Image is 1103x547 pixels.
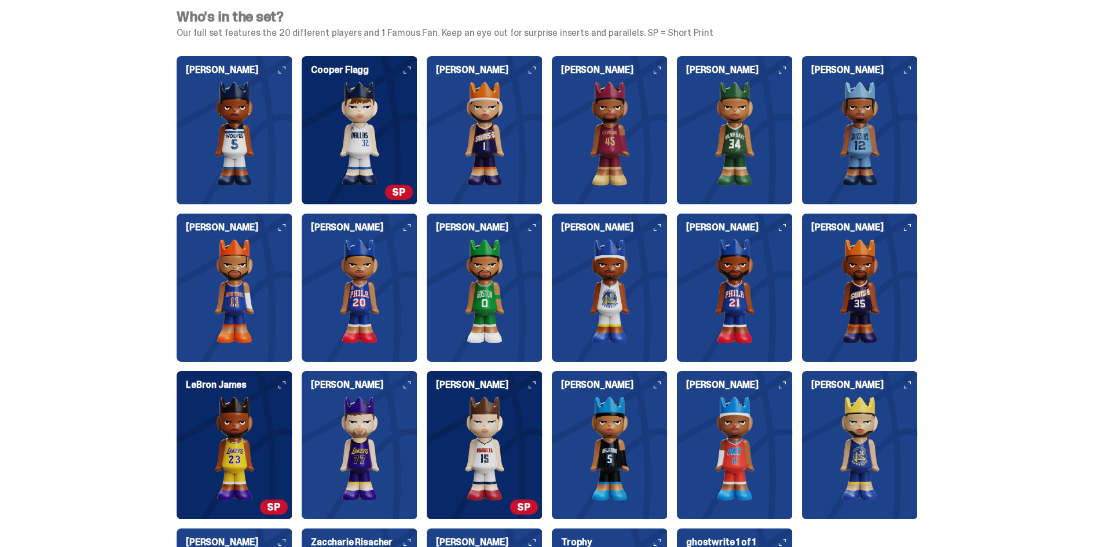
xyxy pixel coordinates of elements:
h6: [PERSON_NAME] [561,223,668,232]
span: SP [510,500,538,515]
img: card image [677,397,793,501]
h6: [PERSON_NAME] [686,223,793,232]
h6: [PERSON_NAME] [561,380,668,390]
img: card image [427,239,543,343]
h6: [PERSON_NAME] [811,65,918,75]
h6: [PERSON_NAME] [311,223,417,232]
h6: Trophy [561,538,668,547]
img: card image [552,397,668,501]
img: card image [677,82,793,186]
img: card image [802,239,918,343]
span: SP [385,185,413,200]
img: card image [802,397,918,501]
img: card image [427,82,543,186]
img: card image [802,82,918,186]
h4: Who's in the set? [177,10,918,24]
img: card image [302,239,417,343]
h6: Zaccharie Risacher [311,538,417,547]
h6: [PERSON_NAME] [686,65,793,75]
img: card image [552,82,668,186]
img: card image [552,239,668,343]
img: card image [177,397,292,501]
h6: [PERSON_NAME] [436,65,543,75]
h6: ghostwrite 1 of 1 [686,538,793,547]
h6: [PERSON_NAME] [186,538,292,547]
h6: [PERSON_NAME] [186,223,292,232]
h6: [PERSON_NAME] [811,380,918,390]
h6: [PERSON_NAME] [436,538,543,547]
img: card image [427,397,543,501]
img: card image [177,82,292,186]
h6: [PERSON_NAME] [811,223,918,232]
h6: [PERSON_NAME] [186,65,292,75]
h6: [PERSON_NAME] [561,65,668,75]
img: card image [302,82,417,186]
span: SP [260,500,288,515]
img: card image [302,397,417,501]
h6: [PERSON_NAME] [686,380,793,390]
h6: [PERSON_NAME] [311,380,417,390]
p: Our full set features the 20 different players and 1 Famous Fan. Keep an eye out for surprise ins... [177,28,918,38]
img: card image [177,239,292,343]
img: card image [677,239,793,343]
h6: [PERSON_NAME] [436,223,543,232]
h6: LeBron James [186,380,292,390]
h6: [PERSON_NAME] [436,380,543,390]
h6: Cooper Flagg [311,65,417,75]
